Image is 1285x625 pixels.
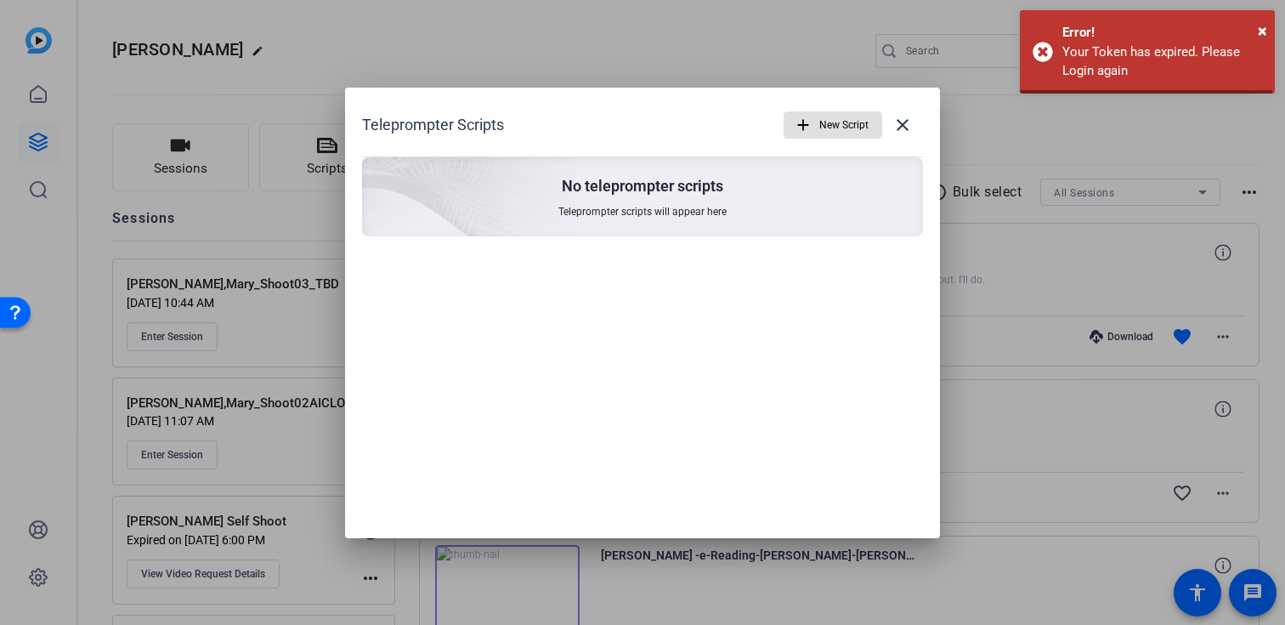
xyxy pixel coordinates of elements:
span: New Script [819,109,869,141]
h1: Teleprompter Scripts [362,115,504,135]
div: Error! [1062,23,1262,43]
button: Close [1258,18,1267,43]
button: New Script [784,111,882,139]
mat-icon: close [892,115,913,135]
span: × [1258,20,1267,41]
p: No teleprompter scripts [562,176,723,196]
mat-icon: add [794,116,812,134]
span: Teleprompter scripts will appear here [558,205,727,219]
div: Your Token has expired. Please Login again [1062,43,1262,81]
